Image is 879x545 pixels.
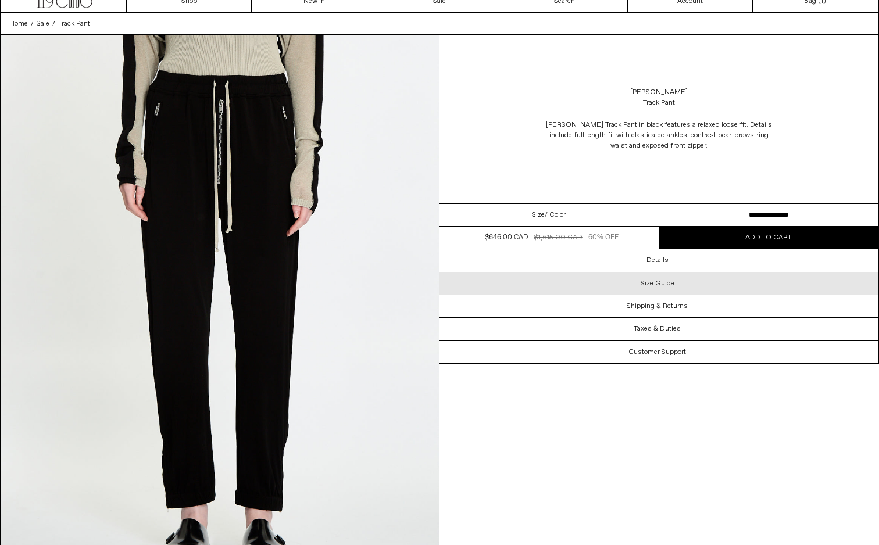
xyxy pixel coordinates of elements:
[543,120,776,151] div: [PERSON_NAME] Track Pant in black features a relaxed loose fit. Details include full length fit w...
[37,19,49,29] a: Sale
[58,19,90,28] span: Track Pant
[627,302,688,310] h3: Shipping & Returns
[485,232,528,243] div: $646.00 CAD
[588,232,619,243] div: 60% OFF
[745,233,792,242] span: Add to cart
[545,210,566,220] span: / Color
[58,19,90,29] a: Track Pant
[52,19,55,29] span: /
[641,279,674,288] h3: Size Guide
[630,87,688,98] a: [PERSON_NAME]
[37,19,49,28] span: Sale
[31,19,34,29] span: /
[9,19,28,28] span: Home
[634,325,681,333] h3: Taxes & Duties
[532,210,545,220] span: Size
[659,227,879,249] button: Add to cart
[643,98,675,108] div: Track Pant
[628,348,686,356] h3: Customer Support
[646,256,669,264] h3: Details
[534,232,583,243] div: $1,615.00 CAD
[9,19,28,29] a: Home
